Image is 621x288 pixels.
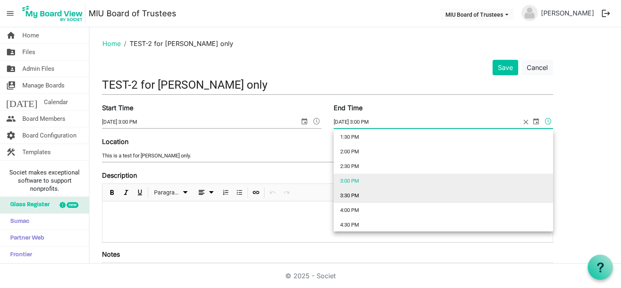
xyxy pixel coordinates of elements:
div: Underline [133,184,147,201]
span: Manage Boards [22,77,65,94]
span: settings [6,127,16,144]
span: Frontier [6,247,32,263]
img: no-profile-picture.svg [521,5,538,21]
a: [PERSON_NAME] [538,5,597,21]
span: Home [22,27,39,44]
span: select [300,116,309,127]
span: Board Members [22,111,65,127]
button: MIU Board of Trustees dropdownbutton [440,9,514,20]
input: Title [102,75,553,94]
span: Partner Web [6,230,44,247]
span: people [6,111,16,127]
span: select [531,116,541,127]
span: [DATE] [6,94,37,110]
div: Italic [119,184,133,201]
span: Admin Files [22,61,54,77]
label: Notes [102,249,120,259]
label: Location [102,137,128,146]
li: 4:00 PM [334,203,553,218]
div: Alignments [193,184,219,201]
img: My Board View Logo [20,3,85,24]
li: 3:00 PM [334,174,553,188]
button: Save [493,60,518,75]
span: switch_account [6,77,16,94]
button: Italic [121,188,132,198]
button: Bold [107,188,118,198]
div: Formats [150,184,193,201]
button: Paragraph dropdownbutton [151,188,191,198]
div: new [67,202,78,208]
span: folder_shared [6,61,16,77]
span: construction [6,144,16,160]
div: Bulleted List [232,184,246,201]
a: MIU Board of Trustees [89,5,176,22]
li: TEST-2 for [PERSON_NAME] only [121,39,233,48]
li: 3:30 PM [334,188,553,203]
button: logout [597,5,614,22]
div: Insert Link [249,184,263,201]
div: Bold [105,184,119,201]
label: End Time [334,103,363,113]
label: Description [102,170,137,180]
a: © 2025 - Societ [285,272,336,280]
li: 2:30 PM [334,159,553,174]
span: menu [2,6,18,21]
button: Bulleted List [234,188,245,198]
span: Glass Register [6,197,50,213]
span: Paragraph [154,188,180,198]
span: Societ makes exceptional software to support nonprofits. [4,168,85,193]
span: Calendar [44,94,68,110]
span: home [6,27,16,44]
span: Sumac [6,214,29,230]
li: 1:30 PM [334,130,553,144]
span: close [521,116,531,128]
span: Board Configuration [22,127,76,144]
label: Start Time [102,103,133,113]
li: 4:30 PM [334,218,553,232]
span: Files [22,44,35,60]
button: Underline [135,188,145,198]
button: Cancel [521,60,553,75]
button: dropdownbutton [194,188,217,198]
a: My Board View Logo [20,3,89,24]
button: Insert Link [251,188,262,198]
li: 2:00 PM [334,144,553,159]
div: Numbered List [219,184,232,201]
button: Numbered List [220,188,231,198]
a: Home [102,39,121,48]
span: folder_shared [6,44,16,60]
span: Templates [22,144,51,160]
